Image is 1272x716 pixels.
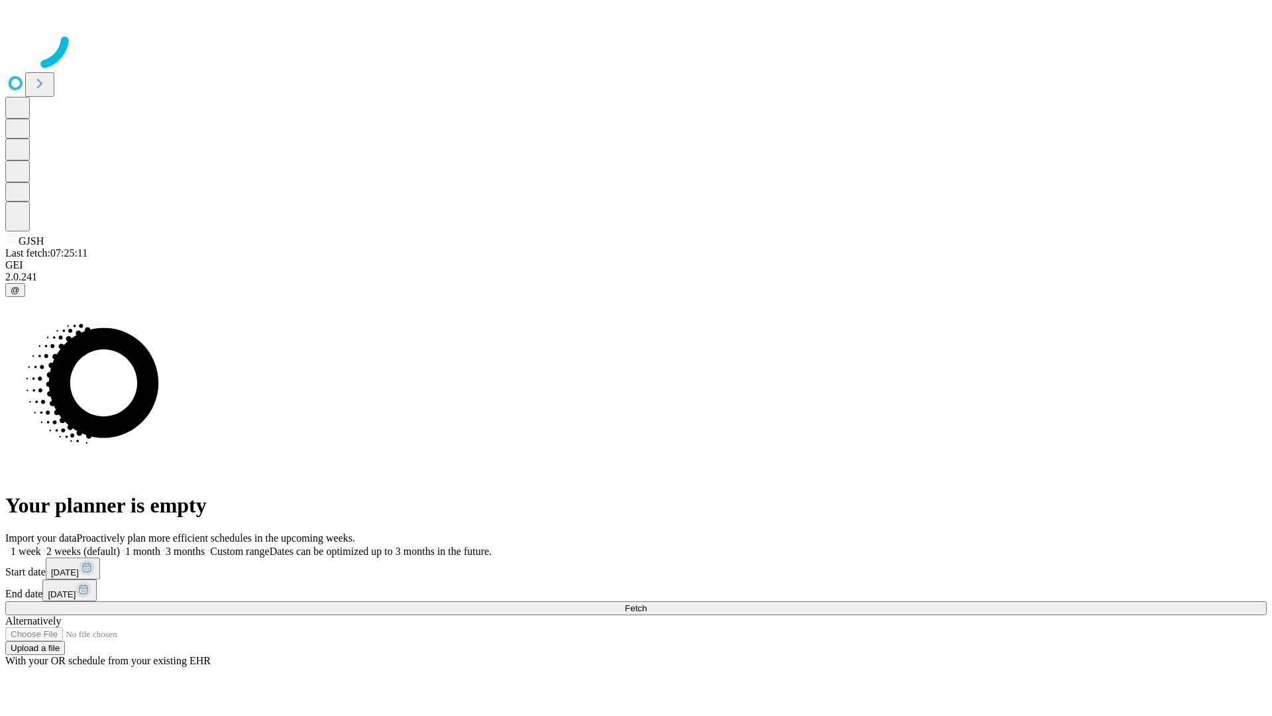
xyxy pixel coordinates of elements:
[5,601,1267,615] button: Fetch
[77,532,355,544] span: Proactively plan more efficient schedules in the upcoming weeks.
[5,493,1267,518] h1: Your planner is empty
[625,603,647,613] span: Fetch
[5,259,1267,271] div: GEI
[51,567,79,577] span: [DATE]
[5,532,77,544] span: Import your data
[166,546,205,557] span: 3 months
[270,546,492,557] span: Dates can be optimized up to 3 months in the future.
[46,558,100,579] button: [DATE]
[46,546,120,557] span: 2 weeks (default)
[19,235,44,247] span: GJSH
[5,247,87,259] span: Last fetch: 07:25:11
[48,589,76,599] span: [DATE]
[5,558,1267,579] div: Start date
[5,579,1267,601] div: End date
[210,546,269,557] span: Custom range
[5,271,1267,283] div: 2.0.241
[125,546,160,557] span: 1 month
[5,655,211,666] span: With your OR schedule from your existing EHR
[42,579,97,601] button: [DATE]
[5,283,25,297] button: @
[5,615,61,626] span: Alternatively
[11,285,20,295] span: @
[5,641,65,655] button: Upload a file
[11,546,41,557] span: 1 week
